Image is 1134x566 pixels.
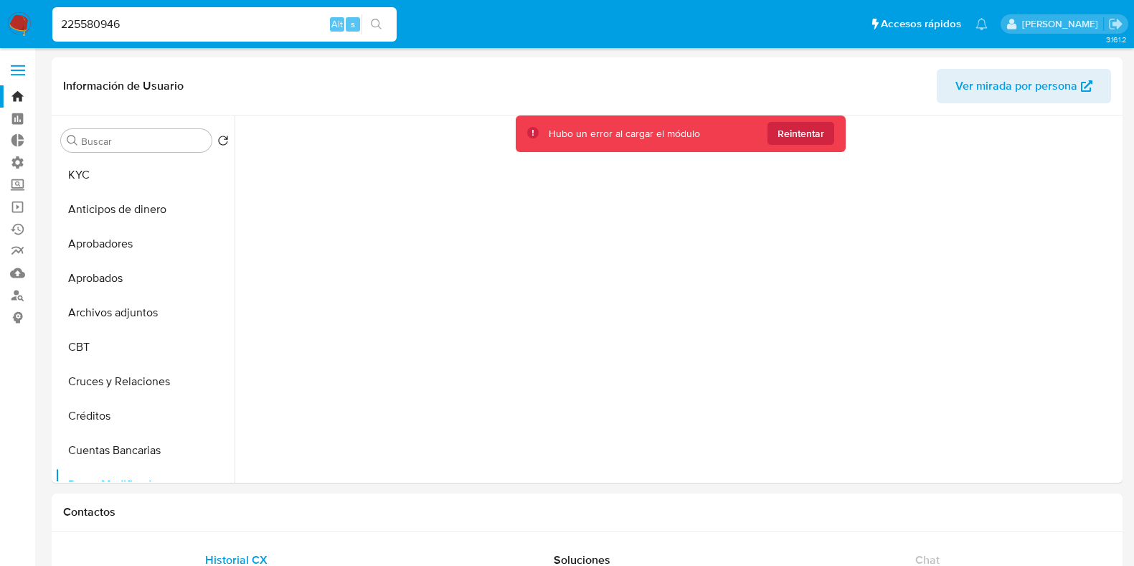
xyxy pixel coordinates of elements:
input: Buscar usuario o caso... [52,15,397,34]
div: Hubo un error al cargar el módulo [549,127,700,141]
button: KYC [55,158,235,192]
button: CBT [55,330,235,364]
button: search-icon [362,14,391,34]
button: Cuentas Bancarias [55,433,235,468]
button: Aprobadores [55,227,235,261]
input: Buscar [81,135,206,148]
a: Salir [1108,16,1123,32]
span: Accesos rápidos [881,16,961,32]
button: Cruces y Relaciones [55,364,235,399]
span: Ver mirada por persona [955,69,1077,103]
button: Aprobados [55,261,235,296]
button: Volver al orden por defecto [217,135,229,151]
button: Ver mirada por persona [937,69,1111,103]
h1: Contactos [63,505,1111,519]
button: Créditos [55,399,235,433]
button: Buscar [67,135,78,146]
button: Anticipos de dinero [55,192,235,227]
span: Alt [331,17,343,31]
span: s [351,17,355,31]
h1: Información de Usuario [63,79,184,93]
button: Archivos adjuntos [55,296,235,330]
p: julian.lasala@mercadolibre.com [1022,17,1103,31]
a: Notificaciones [975,18,988,30]
button: Datos Modificados [55,468,235,502]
